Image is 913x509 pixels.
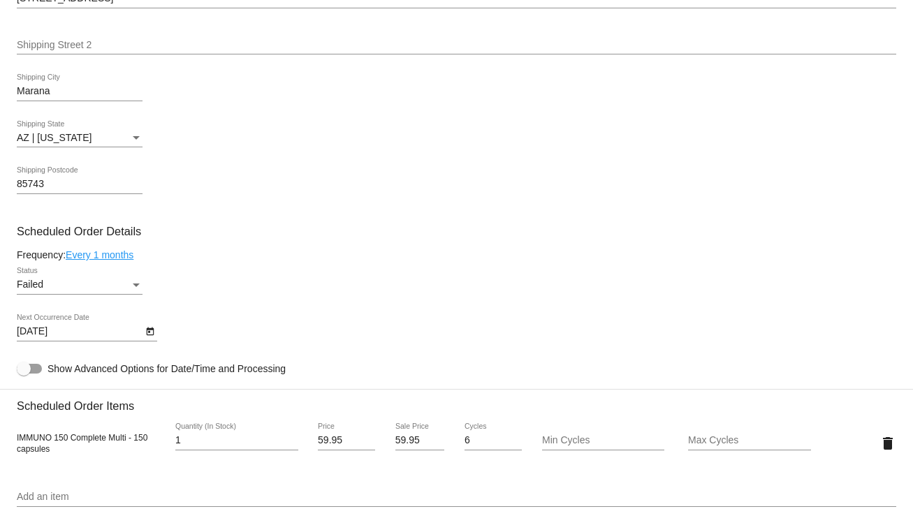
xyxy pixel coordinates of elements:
[17,225,896,238] h3: Scheduled Order Details
[395,435,445,446] input: Sale Price
[17,132,92,143] span: AZ | [US_STATE]
[143,323,157,338] button: Open calendar
[17,326,143,337] input: Next Occurrence Date
[66,249,133,260] a: Every 1 months
[465,435,522,446] input: Cycles
[318,435,375,446] input: Price
[17,86,143,97] input: Shipping City
[17,133,143,144] mat-select: Shipping State
[17,40,896,51] input: Shipping Street 2
[542,435,665,446] input: Min Cycles
[17,279,43,290] span: Failed
[17,389,896,413] h3: Scheduled Order Items
[879,435,896,452] mat-icon: delete
[17,179,143,190] input: Shipping Postcode
[17,279,143,290] mat-select: Status
[175,435,298,446] input: Quantity (In Stock)
[17,492,896,503] input: Add an item
[48,362,286,376] span: Show Advanced Options for Date/Time and Processing
[688,435,811,446] input: Max Cycles
[17,433,147,454] span: IMMUNO 150 Complete Multi - 150 capsules
[17,249,896,260] div: Frequency:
